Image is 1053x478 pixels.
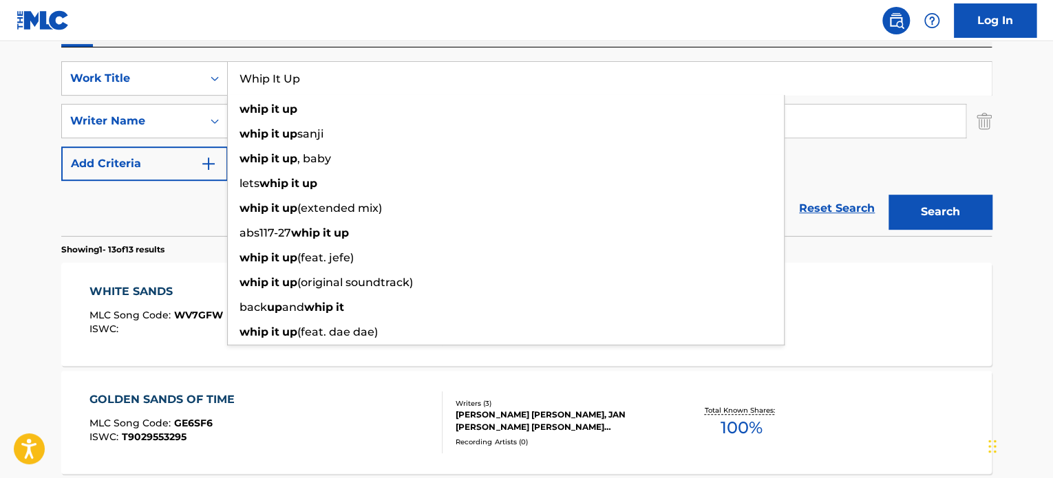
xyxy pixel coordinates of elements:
strong: whip [240,202,268,215]
button: Add Criteria [61,146,228,181]
strong: up [282,102,297,116]
div: GOLDEN SANDS OF TIME [89,391,242,408]
span: (extended mix) [297,202,382,215]
strong: whip [240,127,268,140]
img: 9d2ae6d4665cec9f34b9.svg [200,155,217,172]
span: ISWC : [89,323,122,335]
strong: whip [240,325,268,338]
img: help [924,12,940,29]
strong: it [323,226,331,239]
strong: up [282,152,297,165]
span: (original soundtrack) [297,276,413,289]
img: Delete Criterion [977,104,992,138]
span: MLC Song Code : [89,417,174,429]
strong: whip [240,276,268,289]
a: Reset Search [792,193,882,224]
strong: up [282,202,297,215]
form: Search Form [61,61,992,236]
strong: whip [240,251,268,264]
span: lets [240,177,259,190]
strong: whip [291,226,320,239]
span: ISWC : [89,431,122,443]
strong: it [291,177,299,190]
span: WV7GFW [174,309,223,321]
span: 100 % [720,415,762,440]
strong: it [271,127,279,140]
strong: up [282,251,297,264]
span: GE6SF6 [174,417,213,429]
div: Work Title [70,70,194,87]
a: GOLDEN SANDS OF TIMEMLC Song Code:GE6SF6ISWC:T9029553295Writers (3)[PERSON_NAME] [PERSON_NAME], J... [61,371,992,474]
strong: it [271,152,279,165]
strong: it [271,202,279,215]
strong: it [271,325,279,338]
div: [PERSON_NAME] [PERSON_NAME], JAN [PERSON_NAME] [PERSON_NAME] [PERSON_NAME] [456,409,663,433]
strong: it [271,251,279,264]
strong: it [336,301,344,314]
strong: up [282,325,297,338]
img: search [888,12,904,29]
strong: whip [304,301,333,314]
strong: whip [240,152,268,165]
strong: up [282,276,297,289]
strong: up [267,301,282,314]
span: (feat. jefe) [297,251,354,264]
span: , baby [297,152,331,165]
img: MLC Logo [17,10,70,30]
span: MLC Song Code : [89,309,174,321]
button: Search [889,195,992,229]
strong: it [271,276,279,289]
div: WHITE SANDS [89,283,223,300]
strong: whip [240,102,268,116]
span: T9029553295 [122,431,187,443]
div: Help [918,7,946,34]
div: Recording Artists ( 0 ) [456,437,663,447]
p: Showing 1 - 13 of 13 results [61,243,164,256]
div: Drag [988,426,997,467]
a: WHITE SANDSMLC Song Code:WV7GFWISWC:Writers (1)DANE SHORTRecording Artists (14)NETWORK MUSIC ENSE... [61,263,992,366]
strong: whip [259,177,288,190]
a: Public Search [882,7,910,34]
iframe: Chat Widget [984,412,1053,478]
div: Writers ( 3 ) [456,398,663,409]
span: (feat. dae dae) [297,325,378,338]
span: abs117-27 [240,226,291,239]
strong: up [282,127,297,140]
strong: up [302,177,317,190]
span: and [282,301,304,314]
strong: up [334,226,349,239]
span: back [240,301,267,314]
span: sanji [297,127,323,140]
strong: it [271,102,279,116]
a: Log In [954,3,1036,38]
p: Total Known Shares: [704,405,778,415]
div: Writer Name [70,113,194,129]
